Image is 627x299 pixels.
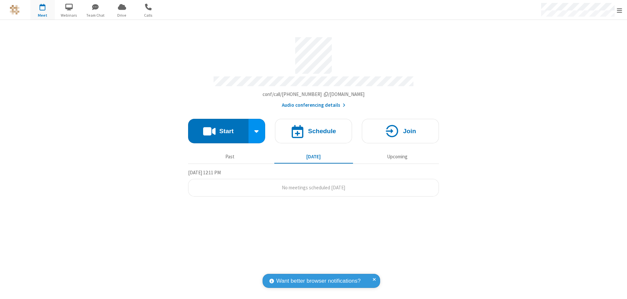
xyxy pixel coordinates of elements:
[249,119,265,143] div: Start conference options
[263,91,365,97] span: Copy my meeting room link
[276,277,361,285] span: Want better browser notifications?
[191,150,269,163] button: Past
[274,150,353,163] button: [DATE]
[30,12,55,18] span: Meet
[10,5,20,15] img: QA Selenium DO NOT DELETE OR CHANGE
[219,128,233,134] h4: Start
[188,32,439,109] section: Account details
[188,169,439,197] section: Today's Meetings
[83,12,108,18] span: Team Chat
[358,150,437,163] button: Upcoming
[188,119,249,143] button: Start
[188,169,221,176] span: [DATE] 12:11 PM
[282,184,345,191] span: No meetings scheduled [DATE]
[362,119,439,143] button: Join
[282,102,346,109] button: Audio conferencing details
[136,12,161,18] span: Calls
[263,91,365,98] button: Copy my meeting room linkCopy my meeting room link
[275,119,352,143] button: Schedule
[308,128,336,134] h4: Schedule
[403,128,416,134] h4: Join
[611,282,622,294] iframe: Chat
[110,12,134,18] span: Drive
[57,12,81,18] span: Webinars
